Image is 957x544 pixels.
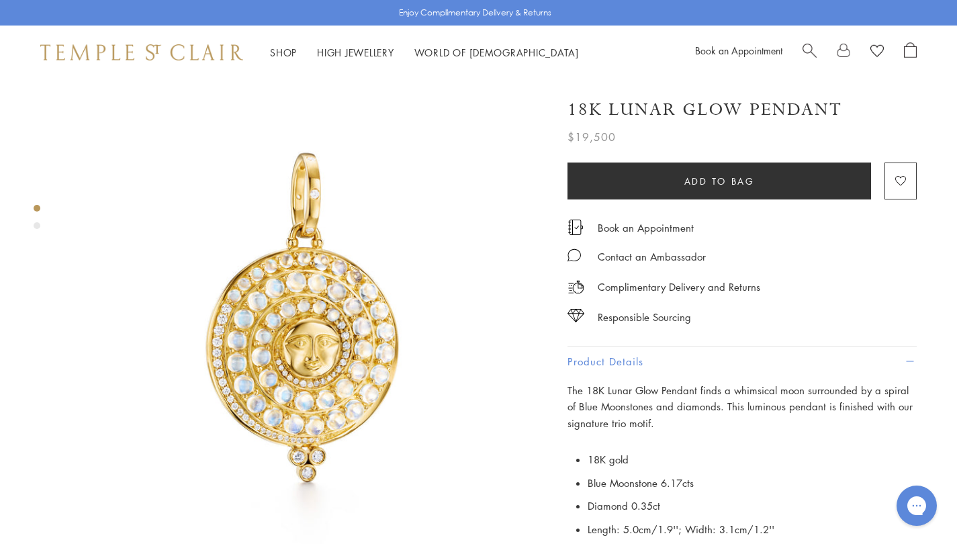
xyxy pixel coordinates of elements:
[567,279,584,296] img: icon_delivery.svg
[904,42,917,62] a: Open Shopping Bag
[870,42,884,62] a: View Wishlist
[598,309,691,326] div: Responsible Sourcing
[567,248,581,262] img: MessageIcon-01_2.svg
[567,383,913,430] span: The 18K Lunar Glow Pendant finds a whimsical moon surrounded by a spiral of Blue Moonstones and d...
[567,220,584,235] img: icon_appointment.svg
[684,174,755,189] span: Add to bag
[588,494,917,518] li: Diamond 0.35ct
[598,279,760,296] p: Complimentary Delivery and Returns
[270,44,579,61] nav: Main navigation
[567,347,917,377] button: Product Details
[598,220,694,235] a: Book an Appointment
[567,163,871,199] button: Add to bag
[803,42,817,62] a: Search
[588,518,917,541] li: Length: 5.0cm/1.9''
[695,44,782,57] a: Book an Appointment
[678,523,774,536] span: ; Width: 3.1cm/1.2''
[567,309,584,322] img: icon_sourcing.svg
[317,46,394,59] a: High JewelleryHigh Jewellery
[414,46,579,59] a: World of [DEMOGRAPHIC_DATA]World of [DEMOGRAPHIC_DATA]
[588,448,917,471] li: 18K gold
[567,98,842,122] h1: 18K Lunar Glow Pendant
[598,248,706,265] div: Contact an Ambassador
[34,201,40,240] div: Product gallery navigation
[588,471,917,495] li: Blue Moonstone 6.17cts
[399,6,551,19] p: Enjoy Complimentary Delivery & Returns
[890,481,944,531] iframe: Gorgias live chat messenger
[270,46,297,59] a: ShopShop
[40,44,243,60] img: Temple St. Clair
[567,128,616,146] span: $19,500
